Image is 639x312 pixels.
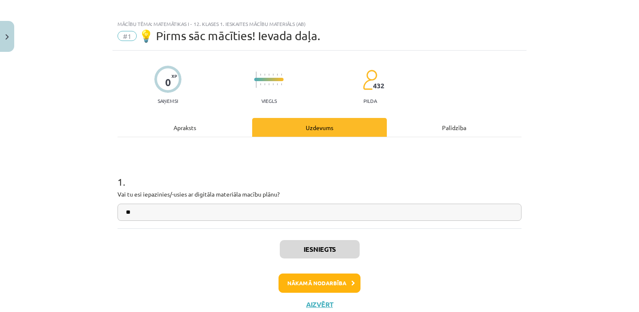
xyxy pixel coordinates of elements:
span: 💡 Pirms sāc mācīties! Ievada daļa. [139,29,320,43]
p: Saņemsi [154,98,181,104]
img: icon-short-line-57e1e144782c952c97e751825c79c345078a6d821885a25fce030b3d8c18986b.svg [264,83,265,85]
img: icon-short-line-57e1e144782c952c97e751825c79c345078a6d821885a25fce030b3d8c18986b.svg [268,83,269,85]
p: pilda [363,98,377,104]
button: Iesniegts [280,240,360,258]
img: icon-long-line-d9ea69661e0d244f92f715978eff75569469978d946b2353a9bb055b3ed8787d.svg [256,72,257,88]
img: icon-short-line-57e1e144782c952c97e751825c79c345078a6d821885a25fce030b3d8c18986b.svg [260,83,261,85]
img: icon-close-lesson-0947bae3869378f0d4975bcd49f059093ad1ed9edebbc8119c70593378902aed.svg [5,34,9,40]
img: icon-short-line-57e1e144782c952c97e751825c79c345078a6d821885a25fce030b3d8c18986b.svg [268,74,269,76]
p: Viegls [261,98,277,104]
div: Mācību tēma: Matemātikas i - 12. klases 1. ieskaites mācību materiāls (ab) [118,21,521,27]
div: Uzdevums [252,118,387,137]
h1: 1 . [118,161,521,187]
span: 432 [373,82,384,90]
img: icon-short-line-57e1e144782c952c97e751825c79c345078a6d821885a25fce030b3d8c18986b.svg [260,74,261,76]
img: icon-short-line-57e1e144782c952c97e751825c79c345078a6d821885a25fce030b3d8c18986b.svg [273,74,273,76]
div: Palīdzība [387,118,521,137]
p: Vai tu esi iepazinies/-usies ar digitāla materiāla macību plānu? [118,190,521,199]
button: Nākamā nodarbība [279,274,360,293]
img: icon-short-line-57e1e144782c952c97e751825c79c345078a6d821885a25fce030b3d8c18986b.svg [281,74,282,76]
div: 0 [165,77,171,88]
span: XP [171,74,177,78]
img: icon-short-line-57e1e144782c952c97e751825c79c345078a6d821885a25fce030b3d8c18986b.svg [264,74,265,76]
button: Aizvērt [304,300,335,309]
img: icon-short-line-57e1e144782c952c97e751825c79c345078a6d821885a25fce030b3d8c18986b.svg [281,83,282,85]
img: icon-short-line-57e1e144782c952c97e751825c79c345078a6d821885a25fce030b3d8c18986b.svg [273,83,273,85]
img: students-c634bb4e5e11cddfef0936a35e636f08e4e9abd3cc4e673bd6f9a4125e45ecb1.svg [363,69,377,90]
div: Apraksts [118,118,252,137]
span: #1 [118,31,137,41]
